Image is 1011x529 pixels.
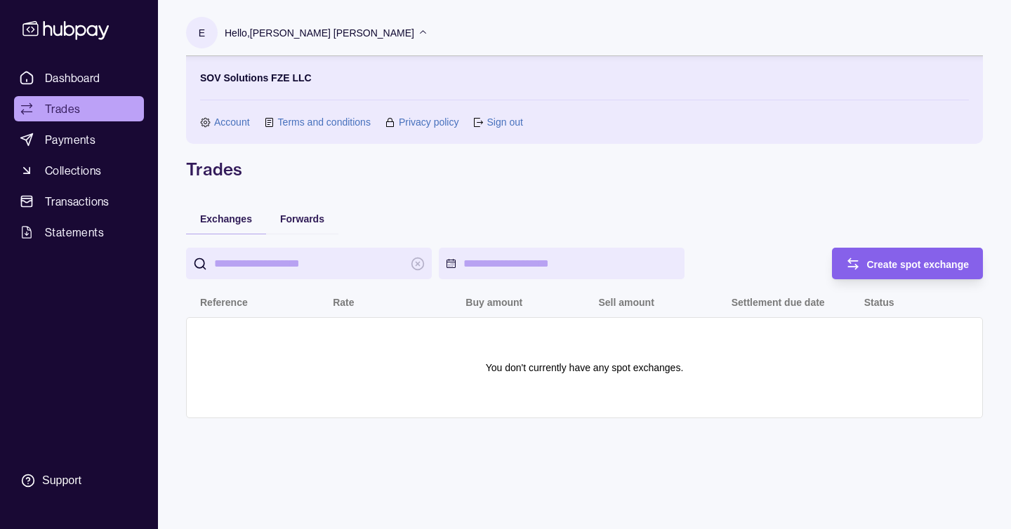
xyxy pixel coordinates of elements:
span: Statements [45,224,104,241]
input: search [214,248,404,279]
p: You don't currently have any spot exchanges. [486,360,684,375]
a: Transactions [14,189,144,214]
div: Support [42,473,81,488]
span: Exchanges [200,213,252,225]
a: Dashboard [14,65,144,91]
span: Trades [45,100,80,117]
span: Transactions [45,193,110,210]
a: Terms and conditions [278,114,371,130]
p: Sell amount [598,297,654,308]
p: Rate [333,297,354,308]
span: Forwards [280,213,324,225]
p: Reference [200,297,248,308]
p: Status [864,297,894,308]
span: Collections [45,162,101,179]
span: Create spot exchange [867,259,970,270]
a: Collections [14,158,144,183]
a: Privacy policy [399,114,459,130]
a: Account [214,114,250,130]
a: Support [14,466,144,495]
p: Hello, [PERSON_NAME] [PERSON_NAME] [225,25,414,41]
p: E [199,25,205,41]
p: Settlement due date [732,297,825,308]
p: SOV Solutions FZE LLC [200,70,312,86]
button: Create spot exchange [832,248,984,279]
span: Dashboard [45,69,100,86]
a: Statements [14,220,144,245]
span: Payments [45,131,95,148]
p: Buy amount [465,297,522,308]
h1: Trades [186,158,983,180]
a: Trades [14,96,144,121]
a: Sign out [487,114,522,130]
a: Payments [14,127,144,152]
